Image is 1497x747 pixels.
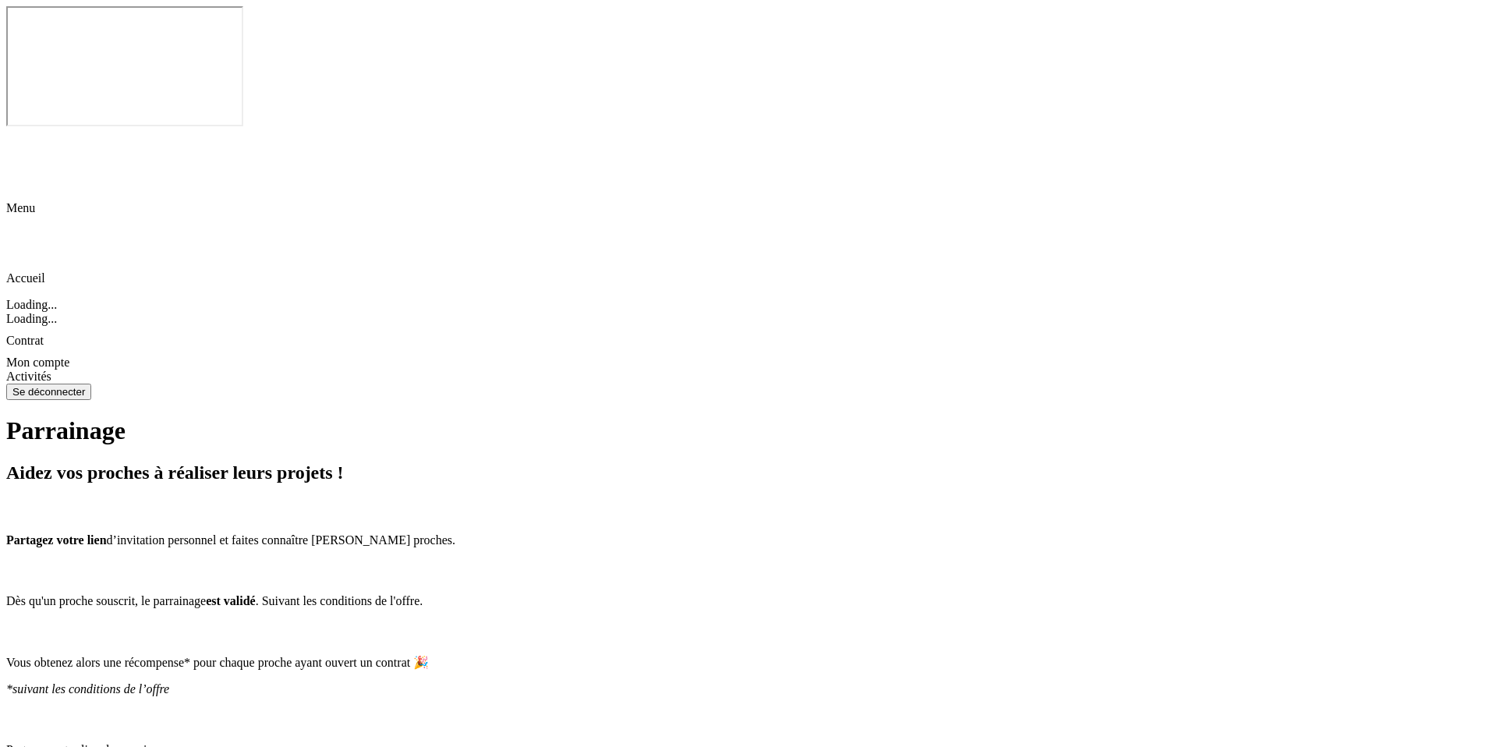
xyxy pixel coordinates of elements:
span: Mon compte [6,356,69,369]
span: d’invitation personnel et faites connaître [PERSON_NAME] proches. [107,533,455,547]
div: Se déconnecter [12,386,85,398]
span: Partagez votre lien [6,533,107,547]
span: Vous obtenez alors une récompense* pour chaque proche ayant ouvert un contrat 🎉 [6,656,429,669]
p: *suivant les conditions de l’offre [6,682,1491,696]
span: Activités [6,370,51,383]
div: Accueil [6,237,1491,285]
h2: Aidez vos proches à réaliser leurs projets ! [6,462,1491,483]
h1: Parrainage [6,416,1491,445]
button: Se déconnecter [6,384,91,400]
span: Loading... [6,298,57,311]
span: Dès qu'un proche souscrit, le parrainage [6,594,206,607]
span: est validé [206,594,256,607]
span: Contrat [6,334,44,347]
p: Accueil [6,271,1491,285]
span: Menu [6,201,35,214]
span: . Suivant les conditions de l'offre. [256,594,423,607]
span: Loading... [6,312,57,325]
